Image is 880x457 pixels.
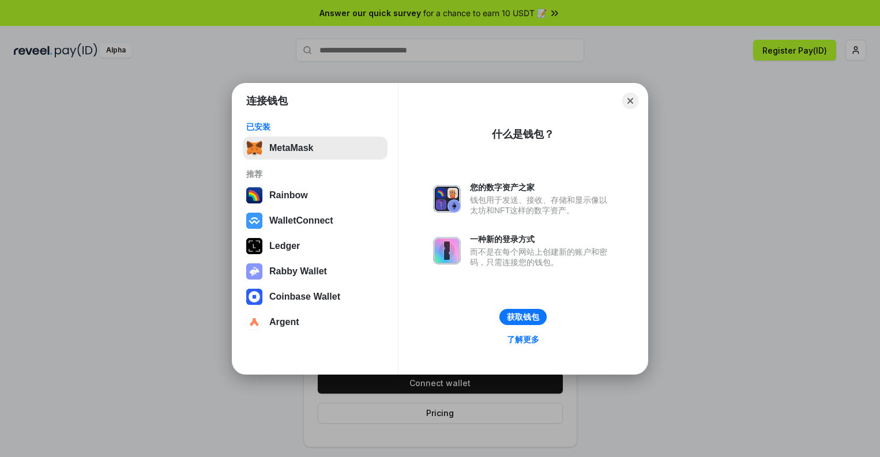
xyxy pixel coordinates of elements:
div: 获取钱包 [507,312,539,322]
img: svg+xml,%3Csvg%20width%3D%2228%22%20height%3D%2228%22%20viewBox%3D%220%200%2028%2028%22%20fill%3D... [246,314,262,330]
div: 推荐 [246,169,384,179]
div: Ledger [269,241,300,251]
div: 您的数字资产之家 [470,182,613,192]
img: svg+xml,%3Csvg%20width%3D%22120%22%20height%3D%22120%22%20viewBox%3D%220%200%20120%20120%22%20fil... [246,187,262,203]
h1: 连接钱包 [246,94,288,108]
button: Rabby Wallet [243,260,388,283]
div: 钱包用于发送、接收、存储和显示像以太坊和NFT这样的数字资产。 [470,195,613,216]
img: svg+xml,%3Csvg%20xmlns%3D%22http%3A%2F%2Fwww.w3.org%2F2000%2Fsvg%22%20width%3D%2228%22%20height%3... [246,238,262,254]
button: WalletConnect [243,209,388,232]
div: 一种新的登录方式 [470,234,613,244]
div: WalletConnect [269,216,333,226]
button: MetaMask [243,137,388,160]
div: 而不是在每个网站上创建新的账户和密码，只需连接您的钱包。 [470,247,613,267]
button: Ledger [243,235,388,258]
button: Argent [243,311,388,334]
button: Close [622,93,638,109]
img: svg+xml,%3Csvg%20width%3D%2228%22%20height%3D%2228%22%20viewBox%3D%220%200%2028%2028%22%20fill%3D... [246,289,262,305]
button: Rainbow [243,184,388,207]
img: svg+xml,%3Csvg%20xmlns%3D%22http%3A%2F%2Fwww.w3.org%2F2000%2Fsvg%22%20fill%3D%22none%22%20viewBox... [433,185,461,213]
div: 了解更多 [507,334,539,345]
img: svg+xml,%3Csvg%20xmlns%3D%22http%3A%2F%2Fwww.w3.org%2F2000%2Fsvg%22%20fill%3D%22none%22%20viewBox... [246,263,262,280]
div: Argent [269,317,299,327]
button: Coinbase Wallet [243,285,388,308]
a: 了解更多 [500,332,546,347]
div: Rabby Wallet [269,266,327,277]
div: MetaMask [269,143,313,153]
div: Rainbow [269,190,308,201]
img: svg+xml,%3Csvg%20xmlns%3D%22http%3A%2F%2Fwww.w3.org%2F2000%2Fsvg%22%20fill%3D%22none%22%20viewBox... [433,237,461,265]
div: 什么是钱包？ [492,127,554,141]
img: svg+xml,%3Csvg%20width%3D%2228%22%20height%3D%2228%22%20viewBox%3D%220%200%2028%2028%22%20fill%3D... [246,213,262,229]
img: svg+xml,%3Csvg%20fill%3D%22none%22%20height%3D%2233%22%20viewBox%3D%220%200%2035%2033%22%20width%... [246,140,262,156]
div: Coinbase Wallet [269,292,340,302]
button: 获取钱包 [499,309,547,325]
div: 已安装 [246,122,384,132]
